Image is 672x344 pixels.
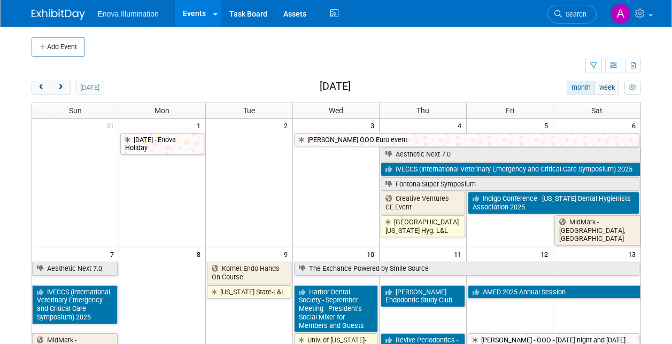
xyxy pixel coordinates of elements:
span: Mon [155,106,169,115]
button: myCustomButton [624,81,640,95]
button: week [594,81,619,95]
a: Harbor Dental Society - September Meeting - President’s Social Mixer for Members and Guests [294,285,379,333]
a: Fontona Super Symposium [381,177,639,191]
span: 9 [283,247,292,261]
a: Komet Endo Hands-On Course [207,262,291,284]
a: Search [547,5,597,24]
h2: [DATE] [320,81,351,92]
button: Add Event [32,37,85,57]
span: Sat [591,106,603,115]
a: Aesthetic Next 7.0 [32,262,118,276]
a: [PERSON_NAME] Endodontic Study Club [381,285,465,307]
span: 10 [366,247,379,261]
img: Andrea Miller [611,4,631,24]
a: [DATE] - Enova Holiday [120,133,205,155]
a: Indigo Conference - [US_STATE] Dental Hygienists Association 2025 [468,192,639,214]
a: MidMark - [GEOGRAPHIC_DATA], [GEOGRAPHIC_DATA] [554,215,640,246]
button: next [51,81,71,95]
span: 6 [631,119,640,132]
span: Tue [243,106,255,115]
a: IVECCS (International Veterinary Emergency and Critical Care Symposium) 2025 [381,162,640,176]
span: Thu [416,106,429,115]
a: [PERSON_NAME] OOO Euro event [294,133,639,147]
span: 12 [539,247,553,261]
span: 3 [369,119,379,132]
span: 4 [457,119,466,132]
span: 31 [105,119,119,132]
span: Sun [69,106,82,115]
img: ExhibitDay [32,9,85,20]
a: The Exchance Powered by Smile Source [294,262,639,276]
a: IVECCS (International Veterinary Emergency and Critical Care Symposium) 2025 [32,285,118,324]
a: [GEOGRAPHIC_DATA][US_STATE]-Hyg. L&L [381,215,465,237]
button: [DATE] [75,81,104,95]
span: Enova Illumination [98,10,159,18]
span: 8 [196,247,205,261]
span: Search [562,10,586,18]
a: [US_STATE] State-L&L [207,285,291,299]
span: 11 [453,247,466,261]
span: 1 [196,119,205,132]
span: Fri [506,106,514,115]
a: Aesthetic Next 7.0 [381,147,640,161]
span: 13 [627,247,640,261]
span: 5 [543,119,553,132]
span: 7 [109,247,119,261]
i: Personalize Calendar [629,84,636,91]
a: AMED 2025 Annual Session [468,285,640,299]
a: Creative Ventures - CE Event [381,192,465,214]
button: month [567,81,595,95]
span: Wed [329,106,343,115]
span: 2 [283,119,292,132]
button: prev [32,81,51,95]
